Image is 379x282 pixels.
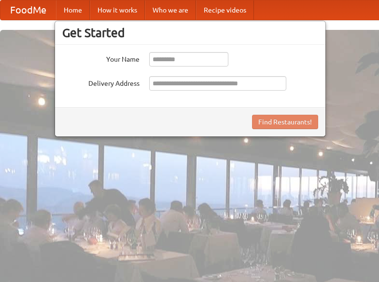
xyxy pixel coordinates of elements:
[196,0,254,20] a: Recipe videos
[62,52,140,64] label: Your Name
[56,0,90,20] a: Home
[62,76,140,88] label: Delivery Address
[62,26,318,40] h3: Get Started
[0,0,56,20] a: FoodMe
[90,0,145,20] a: How it works
[145,0,196,20] a: Who we are
[252,115,318,129] button: Find Restaurants!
